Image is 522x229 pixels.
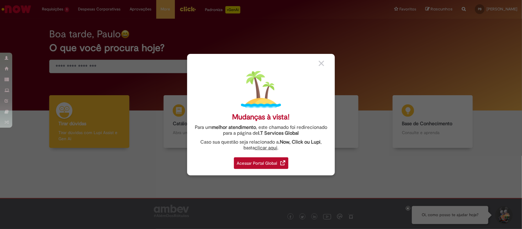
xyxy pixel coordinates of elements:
[212,124,256,130] strong: melhor atendimento
[319,61,324,66] img: close_button_grey.png
[241,69,281,110] img: island.png
[280,160,285,165] img: redirect_link.png
[279,139,320,145] strong: .Now, Click ou Lupi
[232,113,290,122] div: Mudanças à vista!
[192,125,330,136] div: Para um , este chamado foi redirecionado para a página de
[258,127,299,136] a: I.T Services Global
[192,139,330,151] div: Caso sua questão seja relacionado a , basta .
[234,157,288,169] div: Acessar Portal Global
[234,154,288,169] a: Acessar Portal Global
[255,141,277,151] a: clicar aqui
